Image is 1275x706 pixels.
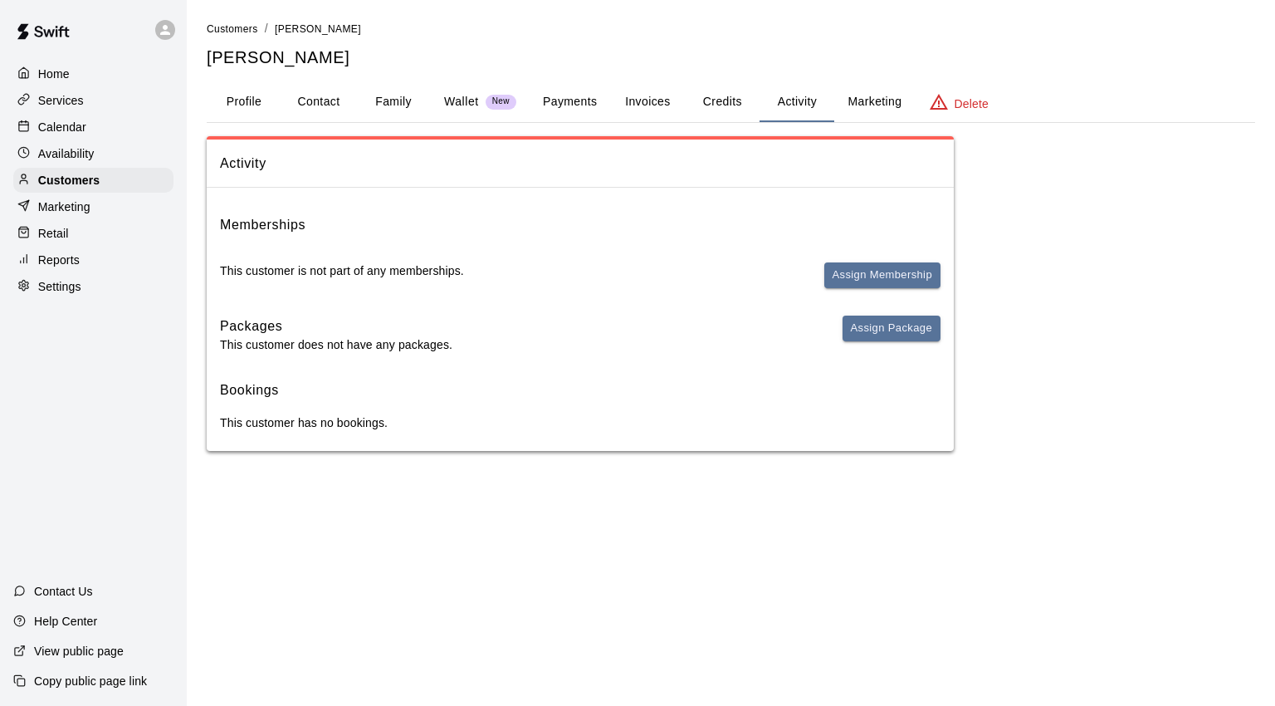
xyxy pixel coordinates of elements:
[843,316,940,341] button: Assign Package
[34,673,147,689] p: Copy public page link
[220,414,940,431] p: This customer has no bookings.
[38,278,81,295] p: Settings
[610,82,685,122] button: Invoices
[34,583,93,600] p: Contact Us
[38,225,69,242] p: Retail
[13,141,173,166] a: Availability
[207,82,281,122] button: Profile
[530,82,610,122] button: Payments
[207,22,258,35] a: Customers
[207,47,1255,69] h5: [PERSON_NAME]
[38,119,86,135] p: Calendar
[220,380,940,401] h6: Bookings
[13,61,173,86] a: Home
[13,248,173,272] a: Reports
[38,252,80,268] p: Reports
[38,172,100,189] p: Customers
[220,214,305,236] h6: Memberships
[38,66,70,82] p: Home
[281,82,356,122] button: Contact
[220,336,452,353] p: This customer does not have any packages.
[13,168,173,193] a: Customers
[824,262,940,288] button: Assign Membership
[275,23,361,35] span: [PERSON_NAME]
[444,93,479,110] p: Wallet
[38,145,95,162] p: Availability
[13,115,173,140] a: Calendar
[38,199,90,215] p: Marketing
[265,20,268,37] li: /
[207,82,1255,122] div: basic tabs example
[13,274,173,299] a: Settings
[207,23,258,35] span: Customers
[955,96,989,112] p: Delete
[34,613,97,630] p: Help Center
[220,262,464,279] p: This customer is not part of any memberships.
[486,96,516,107] span: New
[834,82,915,122] button: Marketing
[13,88,173,113] a: Services
[13,221,173,246] a: Retail
[356,82,431,122] button: Family
[760,82,834,122] button: Activity
[34,643,124,659] p: View public page
[220,316,452,337] h6: Packages
[13,194,173,219] a: Marketing
[685,82,760,122] button: Credits
[220,153,940,174] span: Activity
[38,92,84,109] p: Services
[207,20,1255,38] nav: breadcrumb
